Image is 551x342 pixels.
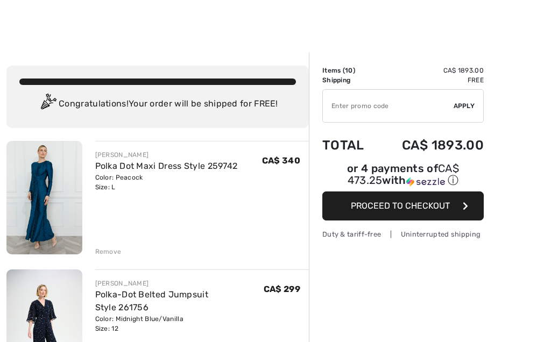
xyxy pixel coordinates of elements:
[377,66,484,75] td: CA$ 1893.00
[322,163,484,191] div: or 4 payments ofCA$ 473.25withSezzle Click to learn more about Sezzle
[95,173,238,192] div: Color: Peacock Size: L
[322,66,377,75] td: Items ( )
[37,94,59,115] img: Congratulation2.svg
[322,127,377,163] td: Total
[377,75,484,85] td: Free
[454,101,475,111] span: Apply
[322,163,484,188] div: or 4 payments of with
[322,75,377,85] td: Shipping
[345,67,353,74] span: 10
[19,94,296,115] div: Congratulations! Your order will be shipped for FREE!
[95,314,264,333] div: Color: Midnight Blue/Vanilla Size: 12
[6,141,82,254] img: Polka Dot Maxi Dress Style 259742
[322,191,484,220] button: Proceed to Checkout
[95,150,238,160] div: [PERSON_NAME]
[351,201,450,211] span: Proceed to Checkout
[95,161,238,171] a: Polka Dot Maxi Dress Style 259742
[95,289,209,312] a: Polka-Dot Belted Jumpsuit Style 261756
[262,155,300,166] span: CA$ 340
[348,162,459,187] span: CA$ 473.25
[264,284,300,294] span: CA$ 299
[323,90,454,122] input: Promo code
[406,177,445,187] img: Sezzle
[95,279,264,288] div: [PERSON_NAME]
[322,229,484,239] div: Duty & tariff-free | Uninterrupted shipping
[95,247,122,256] div: Remove
[377,127,484,163] td: CA$ 1893.00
